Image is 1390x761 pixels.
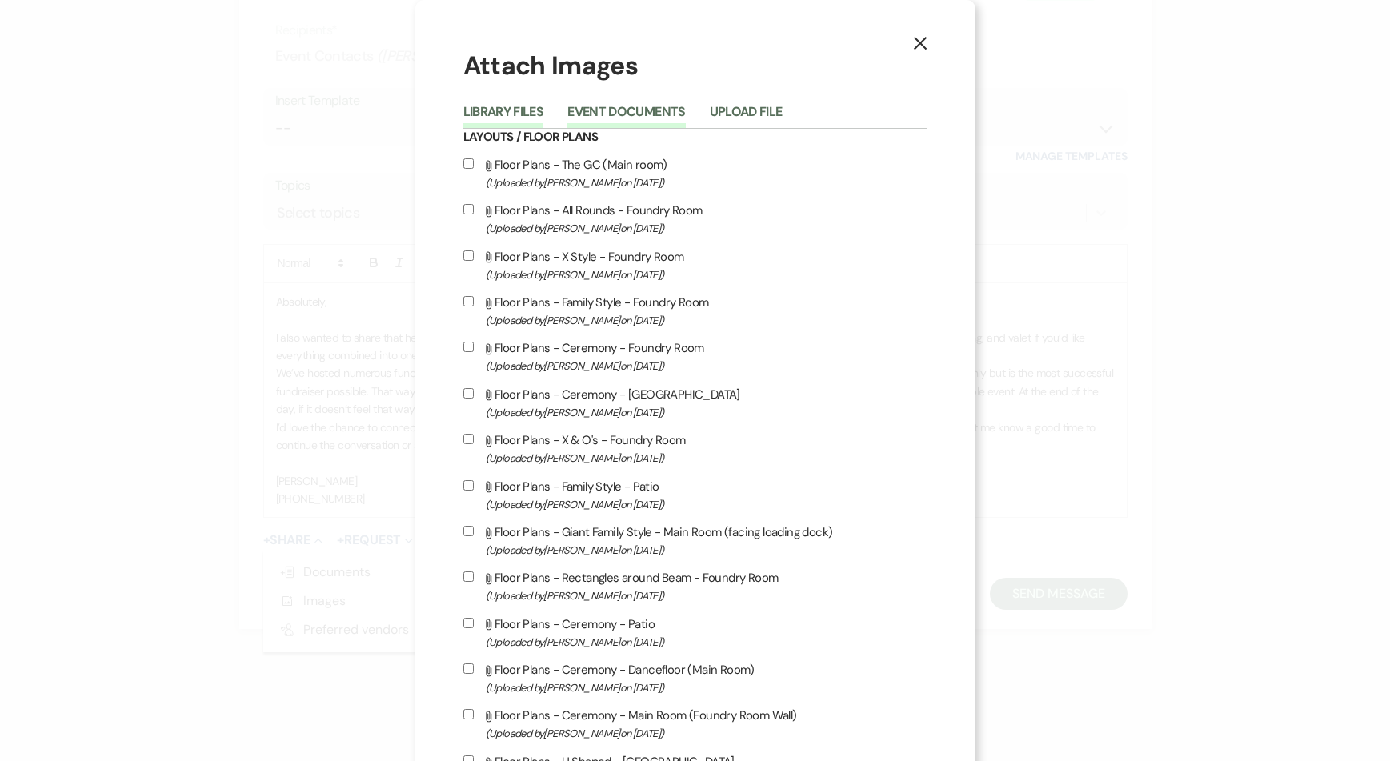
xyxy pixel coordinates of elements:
label: Floor Plans - Ceremony - Main Room (Foundry Room Wall) [463,705,927,743]
input: Floor Plans - All Rounds - Foundry Room(Uploaded by[PERSON_NAME]on [DATE]) [463,204,474,214]
label: Floor Plans - Giant Family Style - Main Room (facing loading dock) [463,522,927,559]
label: Floor Plans - Ceremony - Patio [463,614,927,651]
button: Event Documents [567,106,685,128]
button: Library Files [463,106,544,128]
span: (Uploaded by [PERSON_NAME] on [DATE] ) [486,311,927,330]
input: Floor Plans - Giant Family Style - Main Room (facing loading dock)(Uploaded by[PERSON_NAME]on [DA... [463,526,474,536]
span: (Uploaded by [PERSON_NAME] on [DATE] ) [486,541,927,559]
span: (Uploaded by [PERSON_NAME] on [DATE] ) [486,219,927,238]
input: Floor Plans - X & O's - Foundry Room(Uploaded by[PERSON_NAME]on [DATE]) [463,434,474,444]
label: Floor Plans - Ceremony - Foundry Room [463,338,927,375]
span: (Uploaded by [PERSON_NAME] on [DATE] ) [486,495,927,514]
label: Floor Plans - The GC (Main room) [463,154,927,192]
label: Floor Plans - Family Style - Foundry Room [463,292,927,330]
input: Floor Plans - Ceremony - [GEOGRAPHIC_DATA](Uploaded by[PERSON_NAME]on [DATE]) [463,388,474,399]
label: Floor Plans - X & O's - Foundry Room [463,430,927,467]
span: (Uploaded by [PERSON_NAME] on [DATE] ) [486,587,927,605]
label: Floor Plans - X Style - Foundry Room [463,246,927,284]
input: Floor Plans - Ceremony - Main Room (Foundry Room Wall)(Uploaded by[PERSON_NAME]on [DATE]) [463,709,474,719]
span: (Uploaded by [PERSON_NAME] on [DATE] ) [486,174,927,192]
button: Upload File [710,106,783,128]
input: Floor Plans - Family Style - Foundry Room(Uploaded by[PERSON_NAME]on [DATE]) [463,296,474,306]
input: Floor Plans - Family Style - Patio(Uploaded by[PERSON_NAME]on [DATE]) [463,480,474,491]
span: (Uploaded by [PERSON_NAME] on [DATE] ) [486,724,927,743]
input: Floor Plans - Ceremony - Foundry Room(Uploaded by[PERSON_NAME]on [DATE]) [463,342,474,352]
span: (Uploaded by [PERSON_NAME] on [DATE] ) [486,449,927,467]
input: Floor Plans - Ceremony - Dancefloor (Main Room)(Uploaded by[PERSON_NAME]on [DATE]) [463,663,474,674]
h6: Layouts / Floor Plans [463,129,927,146]
span: (Uploaded by [PERSON_NAME] on [DATE] ) [486,357,927,375]
label: Floor Plans - Rectangles around Beam - Foundry Room [463,567,927,605]
span: (Uploaded by [PERSON_NAME] on [DATE] ) [486,403,927,422]
label: Floor Plans - Ceremony - [GEOGRAPHIC_DATA] [463,384,927,422]
label: Floor Plans - All Rounds - Foundry Room [463,200,927,238]
h1: Attach Images [463,48,927,84]
input: Floor Plans - The GC (Main room)(Uploaded by[PERSON_NAME]on [DATE]) [463,158,474,169]
label: Floor Plans - Family Style - Patio [463,476,927,514]
span: (Uploaded by [PERSON_NAME] on [DATE] ) [486,679,927,697]
span: (Uploaded by [PERSON_NAME] on [DATE] ) [486,633,927,651]
input: Floor Plans - Ceremony - Patio(Uploaded by[PERSON_NAME]on [DATE]) [463,618,474,628]
span: (Uploaded by [PERSON_NAME] on [DATE] ) [486,266,927,284]
input: Floor Plans - Rectangles around Beam - Foundry Room(Uploaded by[PERSON_NAME]on [DATE]) [463,571,474,582]
label: Floor Plans - Ceremony - Dancefloor (Main Room) [463,659,927,697]
input: Floor Plans - X Style - Foundry Room(Uploaded by[PERSON_NAME]on [DATE]) [463,250,474,261]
